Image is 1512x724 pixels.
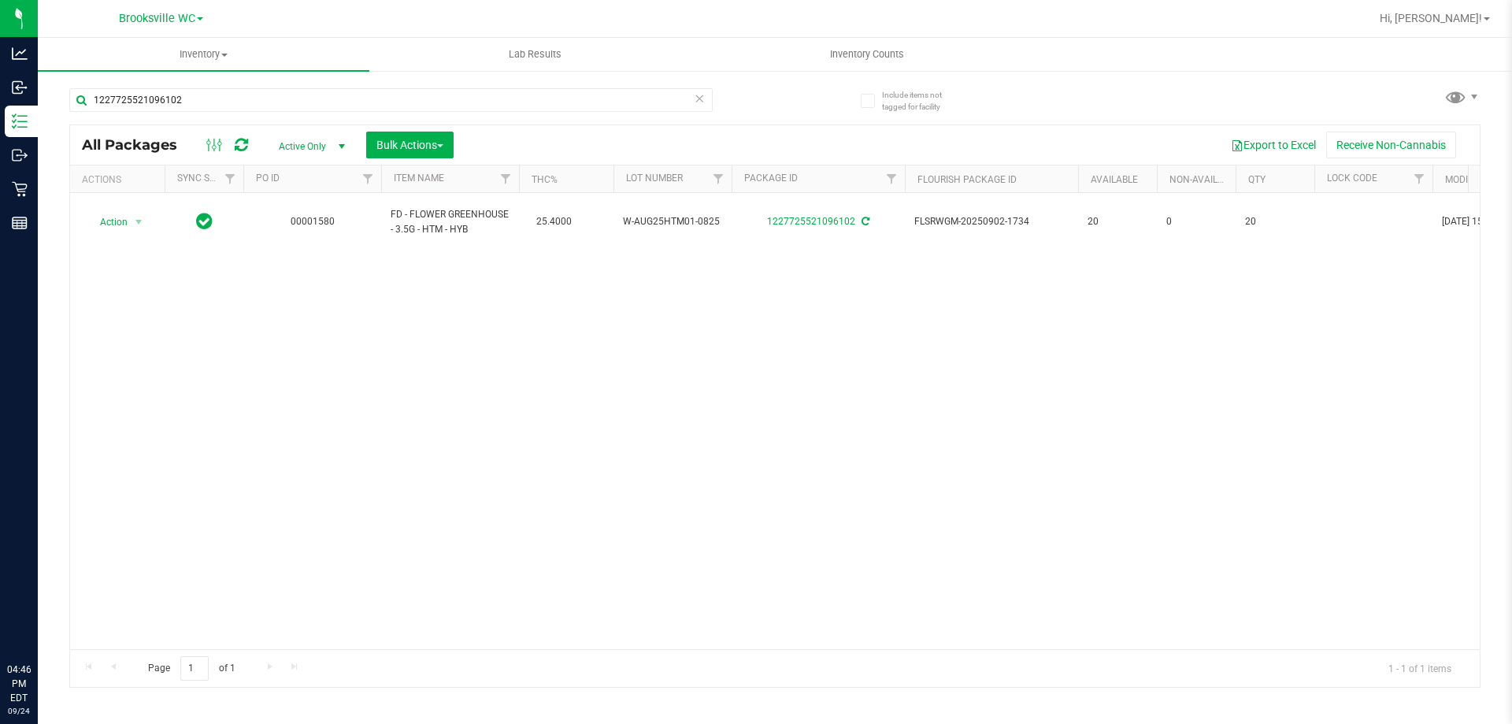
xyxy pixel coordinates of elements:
[82,136,193,154] span: All Packages
[1380,12,1482,24] span: Hi, [PERSON_NAME]!
[12,181,28,197] inline-svg: Retail
[69,88,713,112] input: Search Package ID, Item Name, SKU, Lot or Part Number...
[369,38,701,71] a: Lab Results
[376,139,443,151] span: Bulk Actions
[1406,165,1432,192] a: Filter
[701,38,1032,71] a: Inventory Counts
[767,216,855,227] a: 1227725521096102
[7,663,31,705] p: 04:46 PM EDT
[12,80,28,95] inline-svg: Inbound
[119,12,195,25] span: Brooksville WC
[1088,214,1147,229] span: 20
[394,173,444,184] a: Item Name
[177,173,238,184] a: Sync Status
[1326,132,1456,158] button: Receive Non-Cannabis
[528,210,580,233] span: 25.4000
[859,216,869,227] span: Sync from Compliance System
[1221,132,1326,158] button: Export to Excel
[1091,174,1138,185] a: Available
[694,88,705,109] span: Clear
[82,174,158,185] div: Actions
[917,174,1017,185] a: Flourish Package ID
[914,214,1069,229] span: FLSRWGM-20250902-1734
[7,705,31,717] p: 09/24
[12,46,28,61] inline-svg: Analytics
[1376,656,1464,680] span: 1 - 1 of 1 items
[391,207,510,237] span: FD - FLOWER GREENHOUSE - 3.5G - HTM - HYB
[196,210,213,232] span: In Sync
[1169,174,1240,185] a: Non-Available
[135,656,248,681] span: Page of 1
[129,211,149,233] span: select
[256,173,280,184] a: PO ID
[1166,214,1226,229] span: 0
[493,165,519,192] a: Filter
[16,598,63,645] iframe: Resource center
[744,173,798,184] a: Package ID
[623,214,722,229] span: W-AUG25HTM01-0825
[487,47,583,61] span: Lab Results
[626,173,683,184] a: Lot Number
[38,47,369,61] span: Inventory
[1327,173,1377,184] a: Lock Code
[879,165,905,192] a: Filter
[532,174,558,185] a: THC%
[12,113,28,129] inline-svg: Inventory
[86,211,128,233] span: Action
[12,215,28,231] inline-svg: Reports
[1248,174,1266,185] a: Qty
[217,165,243,192] a: Filter
[291,216,335,227] a: 00001580
[1245,214,1305,229] span: 20
[882,89,961,113] span: Include items not tagged for facility
[809,47,925,61] span: Inventory Counts
[366,132,454,158] button: Bulk Actions
[180,656,209,681] input: 1
[706,165,732,192] a: Filter
[355,165,381,192] a: Filter
[38,38,369,71] a: Inventory
[12,147,28,163] inline-svg: Outbound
